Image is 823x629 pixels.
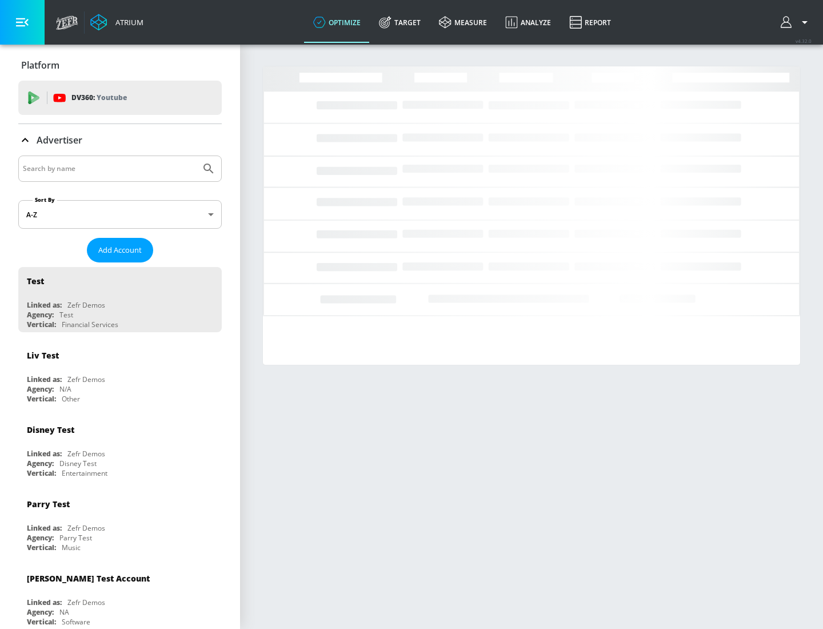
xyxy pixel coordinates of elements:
[59,459,97,468] div: Disney Test
[71,91,127,104] p: DV360:
[796,38,812,44] span: v 4.32.0
[59,533,92,543] div: Parry Test
[27,598,62,607] div: Linked as:
[33,196,57,204] label: Sort By
[18,341,222,407] div: Liv TestLinked as:Zefr DemosAgency:N/AVertical:Other
[62,468,107,478] div: Entertainment
[27,384,54,394] div: Agency:
[27,543,56,552] div: Vertical:
[97,91,127,103] p: Youtube
[59,310,73,320] div: Test
[27,468,56,478] div: Vertical:
[23,161,196,176] input: Search by name
[62,320,118,329] div: Financial Services
[111,17,143,27] div: Atrium
[18,490,222,555] div: Parry TestLinked as:Zefr DemosAgency:Parry TestVertical:Music
[27,533,54,543] div: Agency:
[62,394,80,404] div: Other
[18,124,222,156] div: Advertiser
[27,350,59,361] div: Liv Test
[304,2,370,43] a: optimize
[430,2,496,43] a: measure
[27,310,54,320] div: Agency:
[18,416,222,481] div: Disney TestLinked as:Zefr DemosAgency:Disney TestVertical:Entertainment
[90,14,143,31] a: Atrium
[67,375,105,384] div: Zefr Demos
[62,543,81,552] div: Music
[27,459,54,468] div: Agency:
[59,607,69,617] div: NA
[27,617,56,627] div: Vertical:
[37,134,82,146] p: Advertiser
[27,394,56,404] div: Vertical:
[27,523,62,533] div: Linked as:
[27,276,44,286] div: Test
[62,617,90,627] div: Software
[18,267,222,332] div: TestLinked as:Zefr DemosAgency:TestVertical:Financial Services
[27,607,54,617] div: Agency:
[59,384,71,394] div: N/A
[370,2,430,43] a: Target
[27,449,62,459] div: Linked as:
[67,449,105,459] div: Zefr Demos
[21,59,59,71] p: Platform
[18,81,222,115] div: DV360: Youtube
[27,375,62,384] div: Linked as:
[67,523,105,533] div: Zefr Demos
[67,300,105,310] div: Zefr Demos
[27,573,150,584] div: [PERSON_NAME] Test Account
[27,424,74,435] div: Disney Test
[27,320,56,329] div: Vertical:
[27,300,62,310] div: Linked as:
[98,244,142,257] span: Add Account
[87,238,153,262] button: Add Account
[67,598,105,607] div: Zefr Demos
[27,499,70,509] div: Parry Test
[496,2,560,43] a: Analyze
[18,49,222,81] div: Platform
[560,2,620,43] a: Report
[18,200,222,229] div: A-Z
